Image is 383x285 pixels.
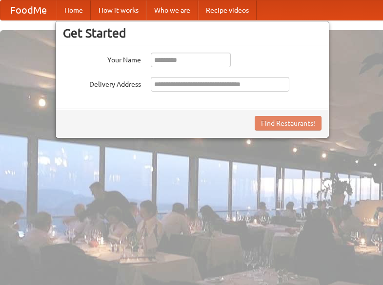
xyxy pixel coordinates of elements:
[255,116,322,131] button: Find Restaurants!
[91,0,146,20] a: How it works
[57,0,91,20] a: Home
[63,26,322,40] h3: Get Started
[198,0,257,20] a: Recipe videos
[0,0,57,20] a: FoodMe
[63,77,141,89] label: Delivery Address
[146,0,198,20] a: Who we are
[63,53,141,65] label: Your Name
